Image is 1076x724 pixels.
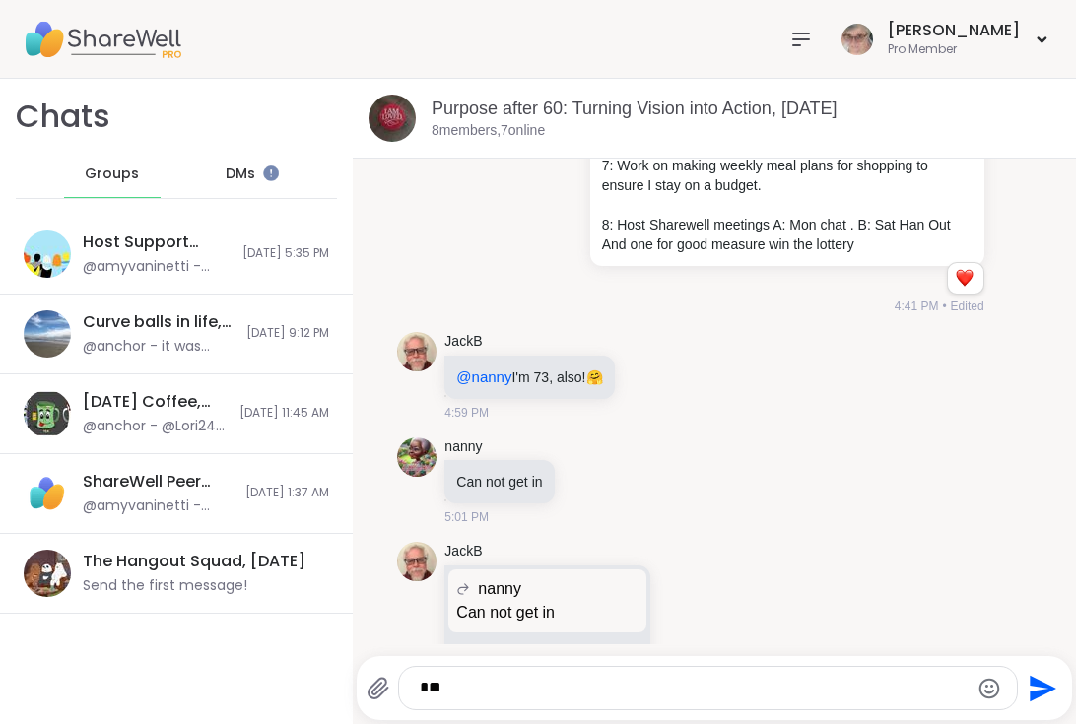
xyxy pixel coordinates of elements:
p: I'm 73, also! [456,367,602,387]
span: [DATE] 5:35 PM [242,245,329,262]
p: 7: Work on making weekly meal plans for shopping to ensure I stay on a budget. [602,156,973,195]
img: Susan [841,24,873,55]
span: • [942,297,946,315]
img: ShareWell Peer Council [24,470,71,517]
img: Monday Coffee, Tea or Hot chocolate and Milk Club, Sep 08 [24,390,71,437]
h1: Chats [16,95,110,139]
p: Can not get in [456,601,638,625]
p: 8: Host Sharewell meetings A: Mon chat . B: Sat Han Out And one for good measure win the lottery [602,215,973,254]
span: 5:01 PM [444,508,489,526]
span: [DATE] 9:12 PM [246,325,329,342]
span: @nanny [456,368,511,385]
span: 🤗 [586,369,603,385]
img: Curve balls in life, Sep 09 [24,310,71,358]
div: @amyvaninetti - Have reported to our team 😔 [83,257,231,277]
span: nanny [478,577,521,601]
span: [DATE] 1:37 AM [245,485,329,501]
p: Can not get in [456,472,542,492]
span: 4:41 PM [895,297,939,315]
img: Host Support Circle (have hosted 1+ session), Sep 09 [24,230,71,278]
span: Groups [85,165,139,184]
button: Reactions: love [954,271,975,287]
div: Curve balls in life, [DATE] [83,311,235,333]
div: The Hangout Squad, [DATE] [83,551,305,572]
div: [PERSON_NAME] [888,20,1020,41]
p: try Safari or FireFox browzers [456,644,638,664]
div: Send the first message! [83,576,247,596]
p: 8 members, 7 online [432,121,545,141]
div: @amyvaninetti - Thank you for sharing your perspectives, and for the genuine care you show for ou... [83,496,234,516]
span: [DATE] 11:45 AM [239,405,329,422]
img: Purpose after 60: Turning Vision into Action, Sep 11 [369,95,416,142]
button: Send [1018,666,1062,710]
span: Edited [951,297,984,315]
iframe: Spotlight [263,165,279,181]
img: https://sharewell-space-live.sfo3.digitaloceanspaces.com/user-generated/ffcc5913-c536-41d3-99f7-f... [397,437,437,477]
div: Pro Member [888,41,1020,58]
img: ShareWell Nav Logo [24,5,181,74]
div: [DATE] Coffee, Tea or Hot chocolate and Milk Club, [DATE] [83,391,228,413]
button: Emoji picker [977,677,1001,700]
a: JackB [444,542,482,561]
div: @anchor - @Lori246 love your baby [83,417,228,436]
a: JackB [444,332,482,352]
textarea: Type your message [420,678,963,698]
div: @anchor - it was great and validated all my feelings of missing these evening groups when i was g... [83,337,235,357]
img: https://sharewell-space-live.sfo3.digitaloceanspaces.com/user-generated/3c5f9f08-1677-4a94-921c-3... [397,542,437,581]
div: ShareWell Peer Council [83,471,234,493]
a: nanny [444,437,482,457]
img: https://sharewell-space-live.sfo3.digitaloceanspaces.com/user-generated/3c5f9f08-1677-4a94-921c-3... [397,332,437,371]
span: DMs [226,165,255,184]
span: 4:59 PM [444,404,489,422]
div: Reaction list [948,263,982,295]
div: Host Support Circle (have hosted 1+ session), [DATE] [83,231,231,253]
img: The Hangout Squad, Sep 13 [24,550,71,597]
a: Purpose after 60: Turning Vision into Action, [DATE] [432,99,838,118]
